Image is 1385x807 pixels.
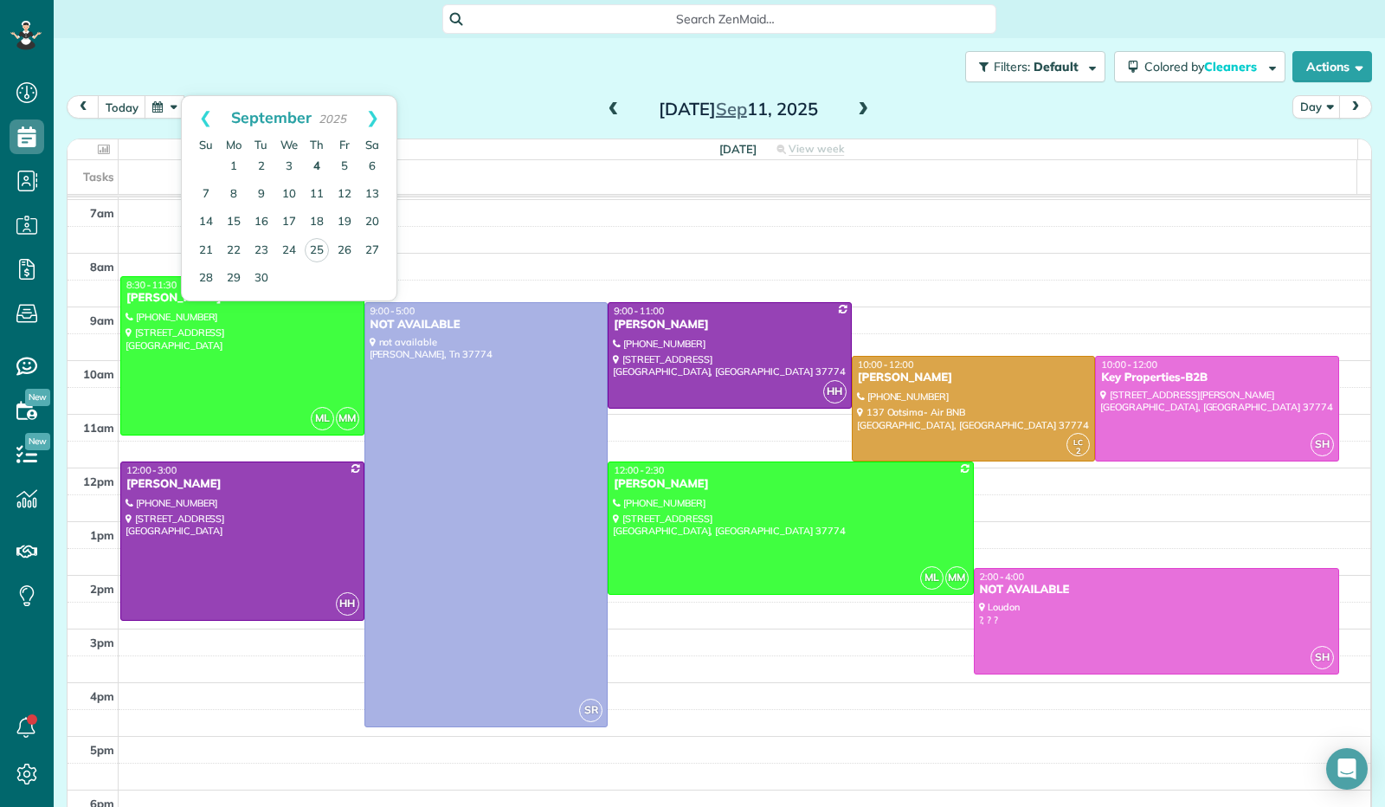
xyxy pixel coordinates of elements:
[25,433,50,450] span: New
[614,464,664,476] span: 12:00 - 2:30
[192,237,220,265] a: 21
[90,260,114,274] span: 8am
[716,98,747,119] span: Sep
[254,138,267,152] span: Tuesday
[945,566,969,590] span: MM
[248,209,275,236] a: 16
[336,592,359,616] span: HH
[1144,59,1263,74] span: Colored by
[957,51,1105,82] a: Filters: Default
[370,305,415,317] span: 9:00 - 5:00
[226,138,242,152] span: Monday
[126,291,359,306] div: [PERSON_NAME]
[1101,358,1157,371] span: 10:00 - 12:00
[336,407,359,430] span: MM
[1204,59,1259,74] span: Cleaners
[90,636,114,649] span: 3pm
[980,571,1025,583] span: 2:00 - 4:00
[1292,95,1341,119] button: Day
[331,153,358,181] a: 5
[90,206,114,220] span: 7am
[319,112,346,126] span: 2025
[1311,433,1334,456] span: SH
[126,279,177,291] span: 8:30 - 11:30
[1292,51,1372,82] button: Actions
[370,318,603,332] div: NOT AVAILABLE
[823,380,847,403] span: HH
[303,181,331,209] a: 11
[1311,646,1334,669] span: SH
[192,209,220,236] a: 14
[126,464,177,476] span: 12:00 - 3:00
[358,181,386,209] a: 13
[979,583,1334,597] div: NOT AVAILABLE
[90,689,114,703] span: 4pm
[857,371,1091,385] div: [PERSON_NAME]
[613,318,847,332] div: [PERSON_NAME]
[220,237,248,265] a: 22
[310,138,324,152] span: Thursday
[275,237,303,265] a: 24
[358,153,386,181] a: 6
[275,181,303,209] a: 10
[220,209,248,236] a: 15
[1034,59,1079,74] span: Default
[90,743,114,757] span: 5pm
[630,100,847,119] h2: [DATE] 11, 2025
[311,407,334,430] span: ML
[789,142,844,156] span: View week
[303,209,331,236] a: 18
[199,138,213,152] span: Sunday
[1100,371,1334,385] div: Key Properties-B2B
[920,566,944,590] span: ML
[280,138,298,152] span: Wednesday
[719,142,757,156] span: [DATE]
[90,313,114,327] span: 9am
[192,181,220,209] a: 7
[231,107,312,126] span: September
[220,153,248,181] a: 1
[614,305,664,317] span: 9:00 - 11:00
[1326,748,1368,790] div: Open Intercom Messenger
[358,209,386,236] a: 20
[349,96,396,139] a: Next
[339,138,350,152] span: Friday
[358,237,386,265] a: 27
[275,209,303,236] a: 17
[331,181,358,209] a: 12
[98,95,146,119] button: today
[858,358,914,371] span: 10:00 - 12:00
[83,421,114,435] span: 11am
[182,96,229,139] a: Prev
[331,209,358,236] a: 19
[965,51,1105,82] button: Filters: Default
[248,153,275,181] a: 2
[303,153,331,181] a: 4
[220,265,248,293] a: 29
[613,477,968,492] div: [PERSON_NAME]
[994,59,1030,74] span: Filters:
[83,475,114,488] span: 12pm
[248,265,275,293] a: 30
[365,138,379,152] span: Saturday
[192,265,220,293] a: 28
[1114,51,1285,82] button: Colored byCleaners
[90,528,114,542] span: 1pm
[90,582,114,596] span: 2pm
[248,181,275,209] a: 9
[305,238,329,262] a: 25
[275,153,303,181] a: 3
[220,181,248,209] a: 8
[67,95,100,119] button: prev
[25,389,50,406] span: New
[83,367,114,381] span: 10am
[579,699,602,722] span: SR
[126,477,359,492] div: [PERSON_NAME]
[248,237,275,265] a: 23
[1067,443,1089,460] small: 2
[1073,437,1083,447] span: LC
[1339,95,1372,119] button: next
[83,170,114,184] span: Tasks
[331,237,358,265] a: 26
